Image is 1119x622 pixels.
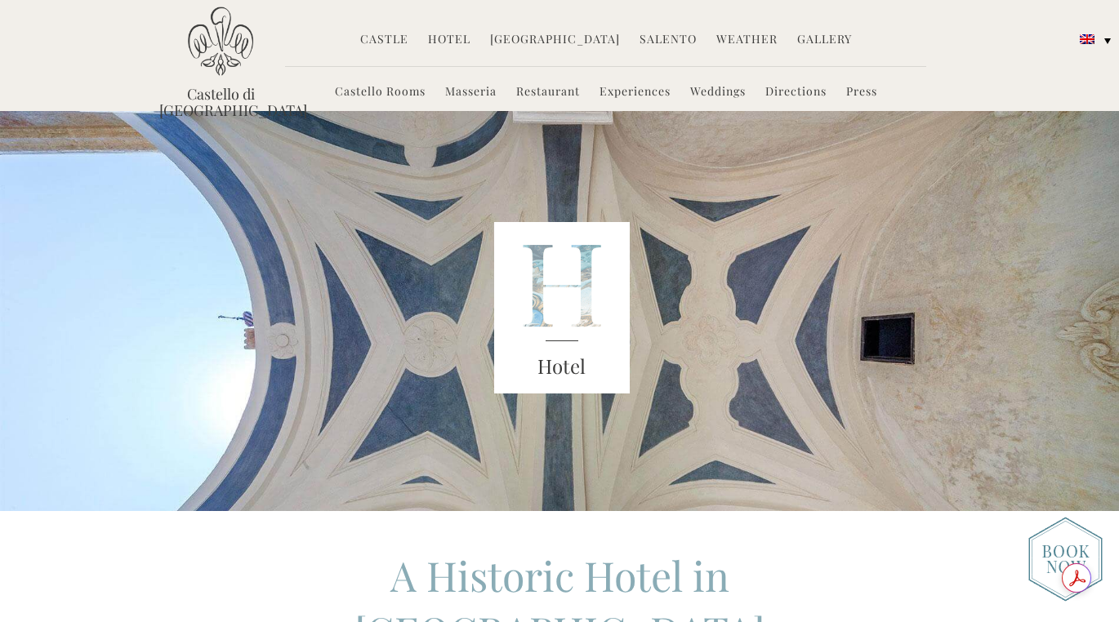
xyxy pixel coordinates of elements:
a: Directions [765,83,827,102]
a: Press [846,83,877,102]
a: Experiences [600,83,671,102]
a: Weddings [690,83,746,102]
a: Castle [360,31,408,50]
a: Restaurant [516,83,580,102]
a: Castello di [GEOGRAPHIC_DATA] [159,86,282,118]
a: Hotel [428,31,470,50]
a: Gallery [797,31,852,50]
a: Castello Rooms [335,83,426,102]
a: [GEOGRAPHIC_DATA] [490,31,620,50]
img: castello_header_block.png [494,222,630,393]
h3: Hotel [494,352,630,381]
a: Masseria [445,83,497,102]
img: English [1080,34,1094,44]
a: Salento [640,31,697,50]
img: Castello di Ugento [188,7,253,76]
img: new-booknow.png [1028,517,1103,602]
a: Weather [716,31,778,50]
